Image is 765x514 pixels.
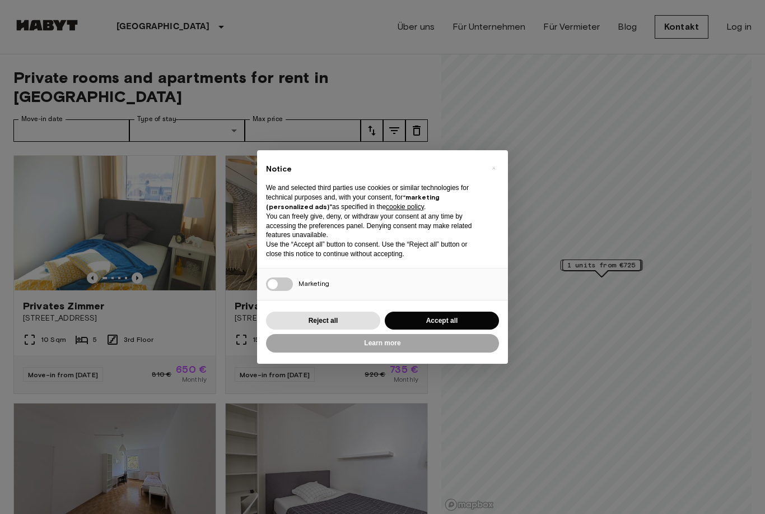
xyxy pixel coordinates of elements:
[266,164,481,175] h2: Notice
[492,161,496,175] span: ×
[266,212,481,240] p: You can freely give, deny, or withdraw your consent at any time by accessing the preferences pane...
[298,279,329,288] span: Marketing
[266,193,440,211] strong: “marketing (personalized ads)”
[266,240,481,259] p: Use the “Accept all” button to consent. Use the “Reject all” button or close this notice to conti...
[266,183,481,211] p: We and selected third parties use cookies or similar technologies for technical purposes and, wit...
[386,203,424,211] a: cookie policy
[484,159,502,177] button: Close this notice
[266,334,499,353] button: Learn more
[266,312,380,330] button: Reject all
[385,312,499,330] button: Accept all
